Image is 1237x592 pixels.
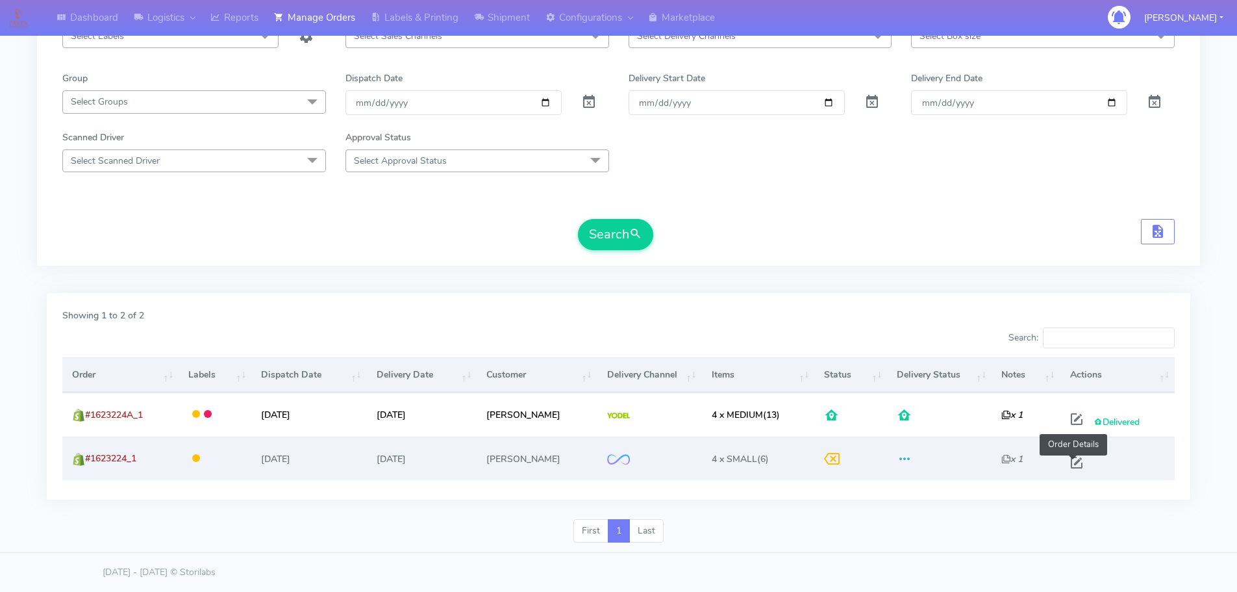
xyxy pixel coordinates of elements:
[71,30,124,42] span: Select Labels
[1093,416,1140,428] span: Delivered
[1134,5,1233,31] button: [PERSON_NAME]
[597,357,702,393] th: Delivery Channel: activate to sort column ascending
[62,309,144,322] label: Showing 1 to 2 of 2
[712,409,763,421] span: 4 x MEDIUM
[345,131,411,144] label: Approval Status
[251,437,366,480] td: [DATE]
[251,393,366,436] td: [DATE]
[701,357,814,393] th: Items: activate to sort column ascending
[911,71,982,85] label: Delivery End Date
[62,131,124,144] label: Scanned Driver
[345,71,403,85] label: Dispatch Date
[607,454,630,465] img: OnFleet
[1060,357,1175,393] th: Actions: activate to sort column ascending
[1043,328,1175,348] input: Search:
[477,393,597,436] td: [PERSON_NAME]
[712,453,769,465] span: (6)
[919,30,981,42] span: Select Box size
[71,96,128,108] span: Select Groups
[477,357,597,393] th: Customer: activate to sort column ascending
[1001,453,1023,465] i: x 1
[366,437,477,480] td: [DATE]
[607,413,630,419] img: Yodel
[578,219,653,250] button: Search
[179,357,251,393] th: Labels: activate to sort column ascending
[712,409,780,421] span: (13)
[366,393,477,436] td: [DATE]
[608,519,630,543] a: 1
[354,155,447,167] span: Select Approval Status
[887,357,992,393] th: Delivery Status: activate to sort column ascending
[992,357,1060,393] th: Notes: activate to sort column ascending
[712,453,757,465] span: 4 x SMALL
[1001,409,1023,421] i: x 1
[72,453,85,466] img: shopify.png
[1008,328,1175,348] label: Search:
[629,71,705,85] label: Delivery Start Date
[71,155,160,167] span: Select Scanned Driver
[366,357,477,393] th: Delivery Date: activate to sort column ascending
[477,437,597,480] td: [PERSON_NAME]
[62,357,179,393] th: Order: activate to sort column ascending
[354,30,442,42] span: Select Sales Channels
[85,409,143,421] span: #1623224A_1
[62,71,88,85] label: Group
[637,30,736,42] span: Select Delivery Channels
[85,452,136,465] span: #1623224_1
[251,357,366,393] th: Dispatch Date: activate to sort column ascending
[814,357,887,393] th: Status: activate to sort column ascending
[72,409,85,422] img: shopify.png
